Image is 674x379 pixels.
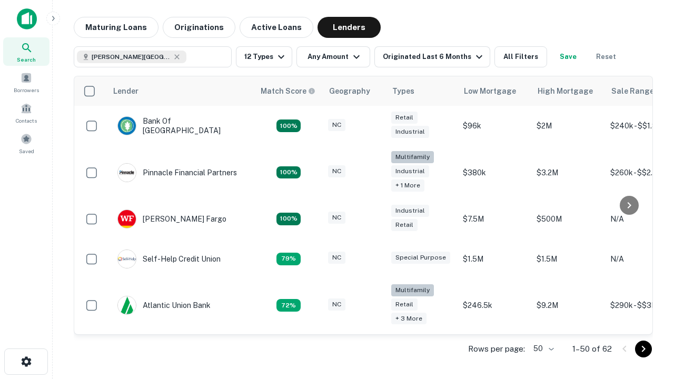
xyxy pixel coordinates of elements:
div: Matching Properties: 25, hasApolloMatch: undefined [276,166,301,179]
div: + 1 more [391,179,424,192]
img: picture [118,296,136,314]
div: Originated Last 6 Months [383,51,485,63]
td: $246.5k [458,279,531,332]
img: capitalize-icon.png [17,8,37,29]
button: All Filters [494,46,547,67]
div: [PERSON_NAME] Fargo [117,210,226,228]
th: High Mortgage [531,76,605,106]
span: Search [17,55,36,64]
td: $1.5M [531,239,605,279]
button: Any Amount [296,46,370,67]
div: Multifamily [391,151,434,163]
span: Contacts [16,116,37,125]
div: Atlantic Union Bank [117,296,211,315]
img: picture [118,164,136,182]
a: Contacts [3,98,49,127]
div: Matching Properties: 11, hasApolloMatch: undefined [276,253,301,265]
div: Sale Range [611,85,654,97]
img: picture [118,117,136,135]
div: Special Purpose [391,252,450,264]
iframe: Chat Widget [621,295,674,345]
span: Borrowers [14,86,39,94]
div: Industrial [391,205,429,217]
div: Retail [391,112,418,124]
div: Capitalize uses an advanced AI algorithm to match your search with the best lender. The match sco... [261,85,315,97]
th: Lender [107,76,254,106]
div: Retail [391,298,418,311]
button: Originated Last 6 Months [374,46,490,67]
td: $380k [458,146,531,199]
div: Low Mortgage [464,85,516,97]
div: Pinnacle Financial Partners [117,163,237,182]
td: $500M [531,199,605,239]
th: Capitalize uses an advanced AI algorithm to match your search with the best lender. The match sco... [254,76,323,106]
td: $96k [458,106,531,146]
div: Types [392,85,414,97]
td: $2M [531,106,605,146]
button: 12 Types [236,46,292,67]
button: Lenders [318,17,381,38]
button: Go to next page [635,341,652,357]
div: Matching Properties: 14, hasApolloMatch: undefined [276,213,301,225]
div: NC [328,119,345,131]
div: Self-help Credit Union [117,250,221,268]
div: Multifamily [391,284,434,296]
th: Geography [323,76,386,106]
div: NC [328,298,345,311]
img: picture [118,210,136,228]
button: Active Loans [240,17,313,38]
button: Reset [589,46,623,67]
button: Maturing Loans [74,17,158,38]
p: 1–50 of 62 [572,343,612,355]
img: picture [118,250,136,268]
div: High Mortgage [538,85,593,97]
button: Save your search to get updates of matches that match your search criteria. [551,46,585,67]
div: 50 [529,341,556,356]
div: Matching Properties: 14, hasApolloMatch: undefined [276,119,301,132]
th: Low Mortgage [458,76,531,106]
td: $9.2M [531,279,605,332]
div: Lender [113,85,138,97]
div: NC [328,252,345,264]
h6: Match Score [261,85,313,97]
a: Search [3,37,49,66]
span: Saved [19,147,34,155]
div: Geography [329,85,370,97]
div: Bank Of [GEOGRAPHIC_DATA] [117,116,244,135]
td: $3.2M [531,146,605,199]
div: NC [328,165,345,177]
td: $7.5M [458,199,531,239]
td: $1.5M [458,239,531,279]
a: Saved [3,129,49,157]
div: Industrial [391,165,429,177]
a: Borrowers [3,68,49,96]
div: Retail [391,219,418,231]
p: Rows per page: [468,343,525,355]
span: [PERSON_NAME][GEOGRAPHIC_DATA], [GEOGRAPHIC_DATA] [92,52,171,62]
div: Industrial [391,126,429,138]
th: Types [386,76,458,106]
div: Matching Properties: 10, hasApolloMatch: undefined [276,299,301,312]
button: Originations [163,17,235,38]
div: NC [328,212,345,224]
div: + 3 more [391,313,427,325]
